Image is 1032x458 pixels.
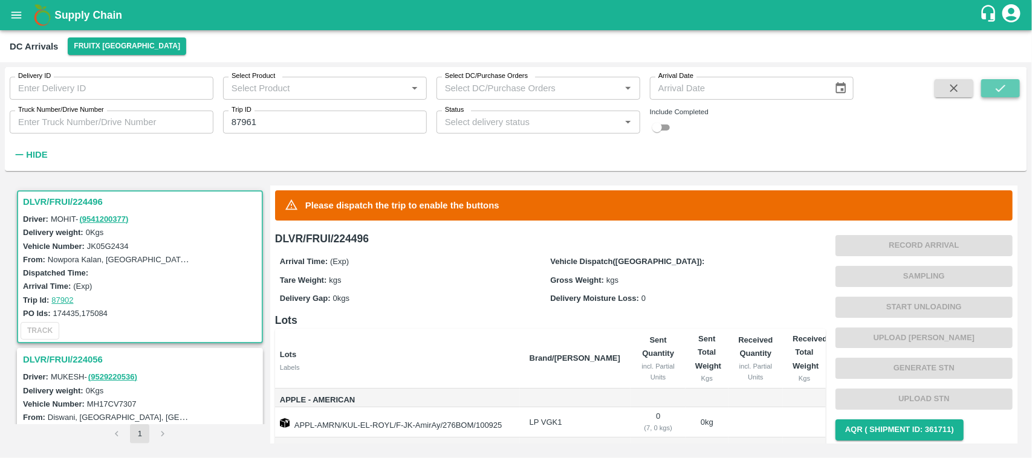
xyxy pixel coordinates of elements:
label: Delivery weight: [23,386,83,395]
img: box [280,418,290,428]
input: Enter Trip ID [223,111,427,134]
label: Trip ID [232,105,252,115]
label: Select Product [232,71,275,81]
label: MH17CV7307 [87,399,137,408]
div: Kgs [793,373,816,384]
input: Arrival Date [650,77,825,100]
span: MOHIT - [51,214,130,224]
span: 0.00 Kg [695,443,722,452]
label: (Exp) [73,282,92,291]
span: (Exp) [330,257,349,266]
td: APPL-AMRN/KUL-EL-ROYL/F-JK-AmirAy/276BOM/100925 [275,407,520,437]
div: Include Completed [650,106,854,117]
label: Dispatched Time: [23,268,88,277]
b: Sent Quantity [642,335,674,358]
button: Open [620,80,636,96]
span: MUKESH - [51,372,138,381]
button: open drawer [2,1,30,29]
td: 0 kg [686,407,729,437]
label: Truck Number/Drive Number [18,105,104,115]
label: Diswani, [GEOGRAPHIC_DATA], [GEOGRAPHIC_DATA] , [GEOGRAPHIC_DATA] [48,412,336,422]
button: AQR ( Shipment Id: 361711) [836,419,964,440]
div: Kgs [695,373,719,384]
label: Delivery ID [18,71,51,81]
label: Delivery weight: [23,228,83,237]
label: Status [445,105,464,115]
label: Delivery Gap: [280,294,331,303]
img: logo [30,3,54,27]
button: Choose date [829,77,852,100]
label: Vehicle Number: [23,242,85,251]
label: JK05G2434 [87,242,129,251]
label: Vehicle Dispatch([GEOGRAPHIC_DATA]): [550,257,704,266]
label: Driver: [23,214,48,224]
h3: DLVR/FRUI/224056 [23,352,261,367]
div: customer-support [979,4,1001,26]
p: Please dispatch the trip to enable the buttons [305,199,499,212]
h6: Lots [275,312,826,329]
label: 0 Kgs [86,228,104,237]
label: Arrival Time: [280,257,328,266]
button: Open [407,80,423,96]
label: 174435,175084 [53,309,108,318]
label: Tare Weight: [280,276,327,285]
input: Enter Truck Number/Drive Number [10,111,213,134]
button: Hide [10,144,51,165]
a: (9541200377) [79,214,128,224]
div: incl. Partial Units [738,361,774,383]
td: LP VGK1 [520,407,631,437]
span: 0 [641,294,646,303]
strong: Hide [26,150,47,160]
b: Lots [280,350,296,359]
label: From: [23,413,45,422]
input: Select delivery status [440,114,617,130]
label: Trip Id: [23,295,49,305]
label: Gross Weight: [550,276,604,285]
span: kgs [606,276,618,285]
label: 0 Kgs [86,386,104,395]
label: PO Ids: [23,309,51,318]
div: ( 7, 0 kgs) [640,422,676,433]
input: Select Product [227,80,403,96]
label: Nowpora Kalan, [GEOGRAPHIC_DATA], [GEOGRAPHIC_DATA], [GEOGRAPHIC_DATA] [48,254,360,264]
b: Received Quantity [738,335,773,358]
div: account of current user [1001,2,1022,28]
span: 0.00 [640,441,676,455]
td: 0 [631,407,686,437]
input: Enter Delivery ID [10,77,213,100]
label: Delivery Moisture Loss: [550,294,639,303]
a: (9529220536) [88,372,137,381]
span: 0 kgs [333,294,349,303]
label: Select DC/Purchase Orders [445,71,528,81]
a: Supply Chain [54,7,979,24]
b: Sent Total Weight [695,334,721,370]
label: Arrival Time: [23,282,71,291]
div: Labels [280,362,520,373]
a: 87902 [51,295,73,305]
b: Received Total Weight [793,334,827,370]
div: DC Arrivals [10,39,58,54]
nav: pagination navigation [105,424,174,443]
button: Select DC [68,37,186,55]
h3: DLVR/FRUI/224496 [23,194,261,210]
label: Arrival Date [658,71,693,81]
label: From: [23,255,45,264]
label: Vehicle Number: [23,399,85,408]
button: Open [620,114,636,130]
input: Select DC/Purchase Orders [440,80,601,96]
b: Supply Chain [54,9,122,21]
h6: DLVR/FRUI/224496 [275,230,826,247]
button: page 1 [130,424,149,443]
span: kgs [329,276,341,285]
span: Apple - American [280,393,520,407]
b: Brand/[PERSON_NAME] [530,353,620,363]
div: incl. Partial Units [640,361,676,383]
label: Driver: [23,372,48,381]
